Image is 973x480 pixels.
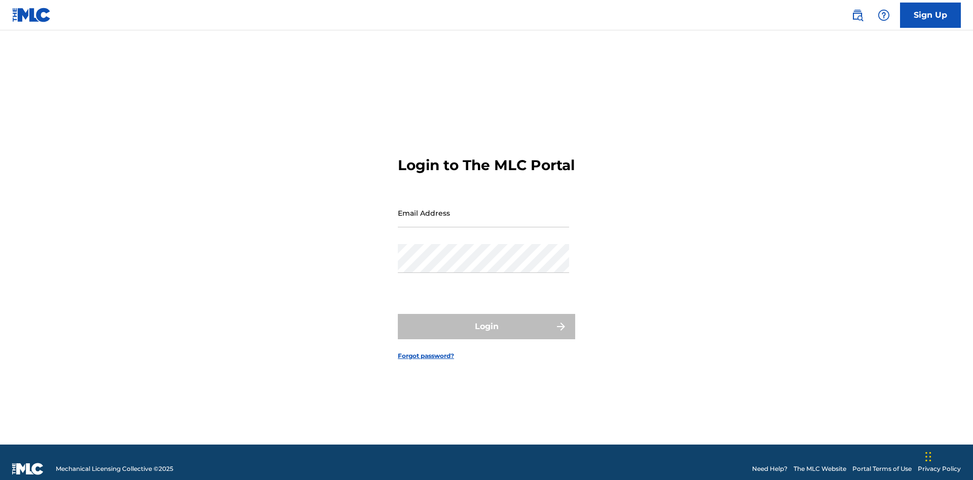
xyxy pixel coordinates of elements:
span: Mechanical Licensing Collective © 2025 [56,464,173,473]
a: Sign Up [900,3,961,28]
a: The MLC Website [794,464,846,473]
img: search [851,9,864,21]
div: Drag [925,442,931,472]
iframe: Chat Widget [922,431,973,480]
div: Help [874,5,894,25]
a: Portal Terms of Use [852,464,912,473]
img: help [878,9,890,21]
a: Privacy Policy [918,464,961,473]
a: Public Search [847,5,868,25]
a: Need Help? [752,464,788,473]
img: logo [12,463,44,475]
h3: Login to The MLC Portal [398,156,575,174]
img: MLC Logo [12,8,51,22]
a: Forgot password? [398,351,454,361]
